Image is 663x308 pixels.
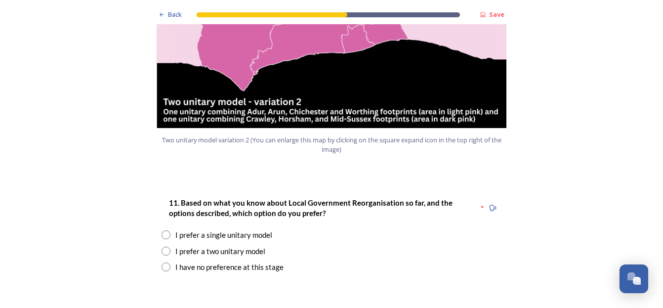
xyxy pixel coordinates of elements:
[489,10,504,19] strong: Save
[175,246,265,257] div: I prefer a two unitary model
[620,264,648,293] button: Open Chat
[168,10,182,19] span: Back
[161,135,502,154] span: Two unitary model variation 2 (You can enlarge this map by clicking on the square expand icon in ...
[175,229,272,241] div: I prefer a single unitary model
[169,198,454,218] strong: 11. Based on what you know about Local Government Reorganisation so far, and the options describe...
[175,262,284,273] div: I have no preference at this stage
